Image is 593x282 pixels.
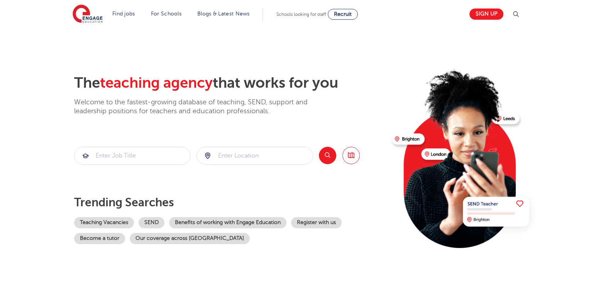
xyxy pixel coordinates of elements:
[74,98,329,116] p: Welcome to the fastest-growing database of teaching, SEND, support and leadership positions for t...
[74,195,386,209] p: Trending searches
[100,75,213,91] span: teaching agency
[130,233,250,244] a: Our coverage across [GEOGRAPHIC_DATA]
[319,147,336,164] button: Search
[197,147,313,164] input: Submit
[74,217,134,228] a: Teaching Vacancies
[469,8,503,20] a: Sign up
[334,11,352,17] span: Recruit
[74,233,125,244] a: Become a tutor
[139,217,164,228] a: SEND
[276,12,326,17] span: Schools looking for staff
[328,9,358,20] a: Recruit
[75,147,190,164] input: Submit
[74,147,191,165] div: Submit
[197,11,250,17] a: Blogs & Latest News
[197,147,313,165] div: Submit
[169,217,286,228] a: Benefits of working with Engage Education
[74,74,386,92] h2: The that works for you
[112,11,135,17] a: Find jobs
[291,217,342,228] a: Register with us
[73,5,103,24] img: Engage Education
[151,11,181,17] a: For Schools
